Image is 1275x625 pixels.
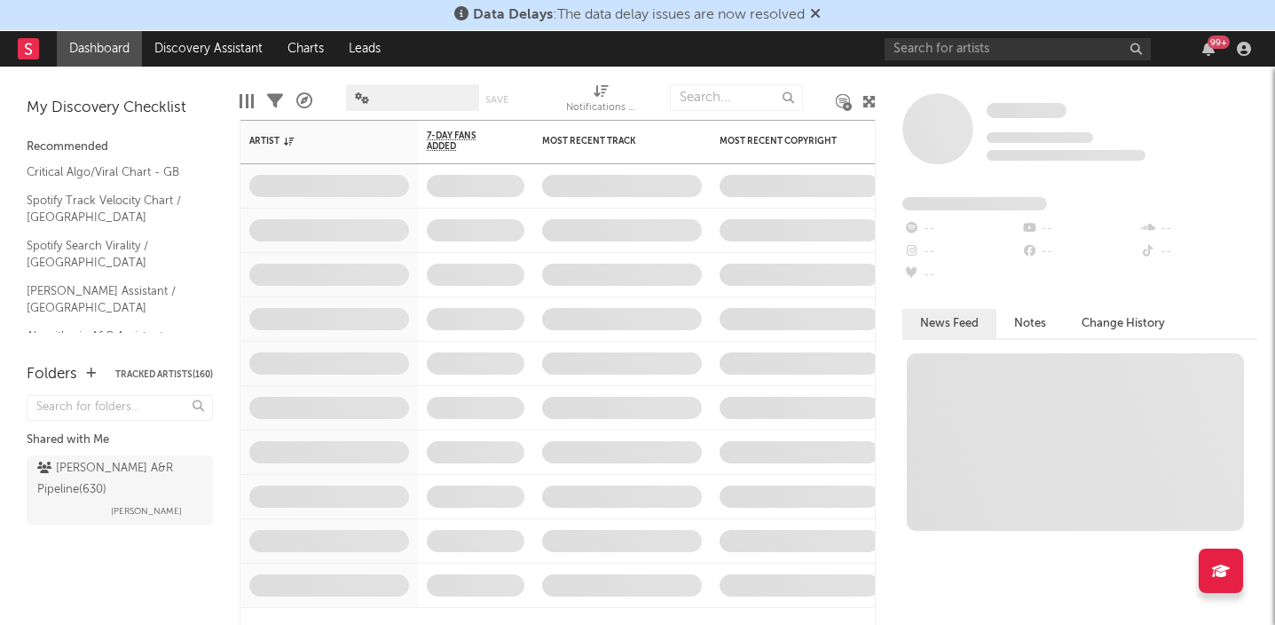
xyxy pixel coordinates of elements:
a: Leads [336,31,393,67]
a: Some Artist [987,102,1066,120]
span: : The data delay issues are now resolved [473,8,805,22]
input: Search for artists [885,38,1151,60]
div: -- [902,264,1020,287]
span: Data Delays [473,8,553,22]
button: News Feed [902,309,996,338]
a: [PERSON_NAME] Assistant / [GEOGRAPHIC_DATA] [27,281,195,318]
div: Folders [27,364,77,385]
button: Change History [1064,309,1183,338]
div: Notifications (Artist) [566,98,637,119]
a: Spotify Track Velocity Chart / [GEOGRAPHIC_DATA] [27,191,195,227]
a: Dashboard [57,31,142,67]
div: -- [1139,218,1257,241]
div: -- [902,218,1020,241]
a: [PERSON_NAME] A&R Pipeline(630)[PERSON_NAME] [27,455,213,525]
div: -- [1020,241,1138,264]
div: -- [1020,218,1138,241]
div: Edit Columns [240,75,254,127]
span: 7-Day Fans Added [427,131,498,152]
input: Search... [670,84,803,111]
button: Save [485,95,508,105]
span: 0 fans last week [987,150,1145,161]
a: Spotify Search Virality / [GEOGRAPHIC_DATA] [27,236,195,273]
div: -- [902,241,1020,264]
input: Search for folders... [27,395,213,421]
a: Charts [275,31,336,67]
div: My Discovery Checklist [27,98,213,119]
a: Algorithmic A&R Assistant ([GEOGRAPHIC_DATA]) [27,327,195,363]
span: Some Artist [987,103,1066,118]
div: [PERSON_NAME] A&R Pipeline ( 630 ) [37,458,198,501]
button: 99+ [1202,42,1215,56]
a: Critical Algo/Viral Chart - GB [27,162,195,182]
button: Tracked Artists(160) [115,370,213,379]
span: Dismiss [810,8,821,22]
div: 99 + [1208,36,1230,49]
div: Recommended [27,137,213,158]
div: Most Recent Track [542,136,675,146]
button: Notes [996,309,1064,338]
a: Discovery Assistant [142,31,275,67]
span: Fans Added by Platform [902,197,1047,210]
div: Artist [249,136,382,146]
span: Tracking Since: [DATE] [987,132,1093,143]
div: Filters [267,75,283,127]
div: Shared with Me [27,430,213,451]
div: -- [1139,241,1257,264]
div: Notifications (Artist) [566,75,637,127]
div: A&R Pipeline [296,75,312,127]
div: Most Recent Copyright [720,136,853,146]
span: [PERSON_NAME] [111,501,182,522]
